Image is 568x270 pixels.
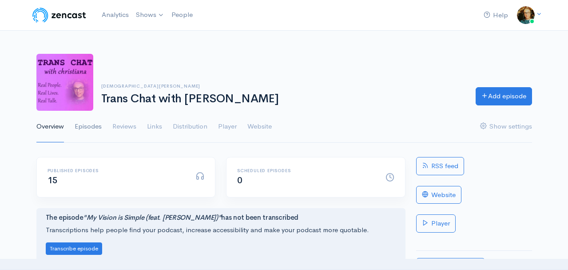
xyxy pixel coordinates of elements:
[247,111,272,143] a: Website
[112,111,136,143] a: Reviews
[48,168,185,173] h6: Published episodes
[132,5,168,25] a: Shows
[480,111,532,143] a: Show settings
[168,5,196,24] a: People
[75,111,102,143] a: Episodes
[480,6,512,25] a: Help
[101,84,465,89] h6: [DEMOGRAPHIC_DATA][PERSON_NAME]
[46,214,396,222] h4: The episode has not been transcribed
[31,6,87,24] img: ZenCast Logo
[46,225,396,235] p: Transcriptions help people find your podcast, increase accessibility and make your podcast more q...
[517,6,535,24] img: ...
[416,214,456,233] a: Player
[36,111,64,143] a: Overview
[46,242,102,255] button: Transcribe episode
[147,111,162,143] a: Links
[101,93,465,105] h1: Trans Chat with [PERSON_NAME]
[218,111,237,143] a: Player
[237,175,242,186] span: 0
[46,244,102,252] a: Transcribe episode
[173,111,207,143] a: Distribution
[98,5,132,24] a: Analytics
[416,186,461,204] a: Website
[48,175,58,186] span: 15
[416,157,464,175] a: RSS feed
[476,87,532,105] a: Add episode
[237,168,375,173] h6: Scheduled episodes
[83,213,221,222] i: "My Vision is Simple (feat. [PERSON_NAME])"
